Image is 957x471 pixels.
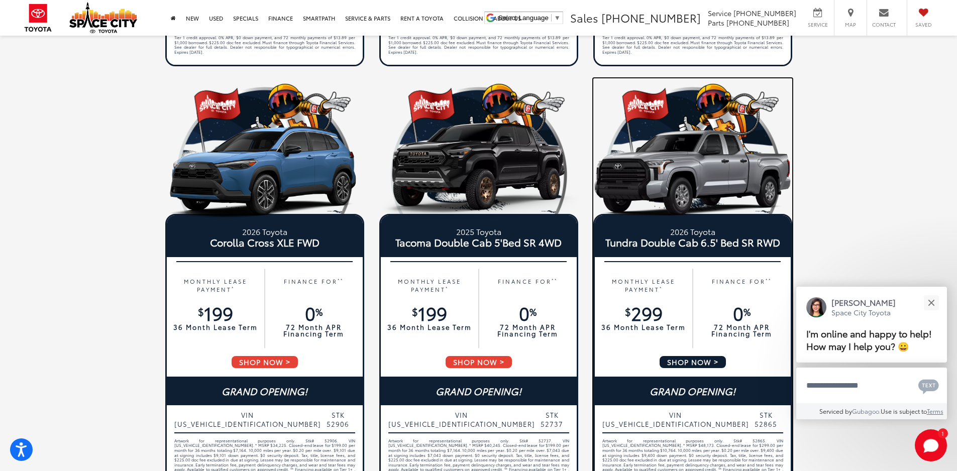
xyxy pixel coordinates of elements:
[174,237,355,247] span: Corolla Cross XLE FWD
[167,377,363,405] div: GRAND OPENING!
[698,277,786,294] p: FINANCE FOR
[529,304,537,318] sup: %
[920,292,942,313] button: Close
[381,377,577,405] div: GRAND OPENING!
[602,410,749,428] span: VIN [US_VEHICLE_IDENTIFICATION_NUMBER]
[806,327,932,352] span: I'm online and happy to help! How may I help you? 😀
[915,429,947,461] svg: Start Chat
[412,304,418,318] sup: $
[165,78,364,214] img: 19_1749068609.png
[388,225,569,237] small: 2025 Toyota
[388,237,569,247] span: Tacoma Double Cab 5'Bed SR 4WD
[625,304,631,318] sup: $
[698,324,786,337] p: 72 Month APR Financing Term
[915,429,947,461] button: Toggle Chat Window
[708,8,731,18] span: Service
[379,78,578,214] img: 19_1749068609.png
[881,407,927,415] span: Use is subject to
[519,300,537,325] span: 0
[305,300,323,325] span: 0
[915,374,942,397] button: Chat with SMS
[174,410,321,428] span: VIN [US_VEHICLE_IDENTIFICATION_NUMBER]
[927,407,943,415] a: Terms
[315,304,323,318] sup: %
[796,287,947,419] div: Close[PERSON_NAME]Space City ToyotaI'm online and happy to help! How may I help you? 😀Type your m...
[749,410,783,428] span: STK 52865
[918,378,939,394] svg: Text
[172,277,260,294] p: MONTHLY LEASE PAYMENT
[388,410,535,428] span: VIN [US_VEHICLE_IDENTIFICATION_NUMBER]
[601,10,701,26] span: [PHONE_NUMBER]
[831,297,896,308] p: [PERSON_NAME]
[69,2,137,33] img: Space City Toyota
[733,8,796,18] span: [PHONE_NUMBER]
[593,78,792,214] img: 19_1749068609.png
[484,277,572,294] p: FINANCE FOR
[386,324,474,330] p: 36 Month Lease Term
[912,21,934,28] span: Saved
[593,121,792,220] img: 26_Tundra_SR_Double_Cab_6.5_Bed_Celestial_Silver_Metallic_Left
[941,431,944,435] span: 1
[554,14,561,22] span: ▼
[412,300,447,325] span: 199
[625,300,663,325] span: 299
[726,18,789,28] span: [PHONE_NUMBER]
[733,300,751,325] span: 0
[872,21,896,28] span: Contact
[602,237,783,247] span: Tundra Double Cab 6.5' Bed SR RWD
[743,304,751,318] sup: %
[498,14,549,22] span: Select Language
[386,277,474,294] p: MONTHLY LEASE PAYMENT
[659,355,727,369] span: SHOP NOW
[600,324,688,330] p: 36 Month Lease Term
[445,355,513,369] span: SHOP NOW
[165,121,364,220] img: 26_Corolla_Cross_XLE_Calvary_Blue_Left
[819,407,852,415] span: Serviced by
[270,277,358,294] p: FINANCE FOR
[198,300,233,325] span: 199
[570,10,598,26] span: Sales
[831,308,896,317] p: Space City Toyota
[796,368,947,404] textarea: Type your message
[270,324,358,337] p: 72 Month APR Financing Term
[198,304,204,318] sup: $
[484,324,572,337] p: 72 Month APR Financing Term
[172,324,260,330] p: 36 Month Lease Term
[535,410,569,428] span: STK 52737
[602,225,783,237] small: 2026 Toyota
[595,377,791,405] div: GRAND OPENING!
[321,410,355,428] span: STK 52906
[379,121,578,220] img: 25_Tacoma_Trailhunter_Black_Left
[839,21,862,28] span: Map
[708,18,724,28] span: Parts
[852,407,881,415] a: Gubagoo.
[600,277,688,294] p: MONTHLY LEASE PAYMENT
[498,14,561,22] a: Select Language​
[806,21,829,28] span: Service
[231,355,299,369] span: SHOP NOW
[174,225,355,237] small: 2026 Toyota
